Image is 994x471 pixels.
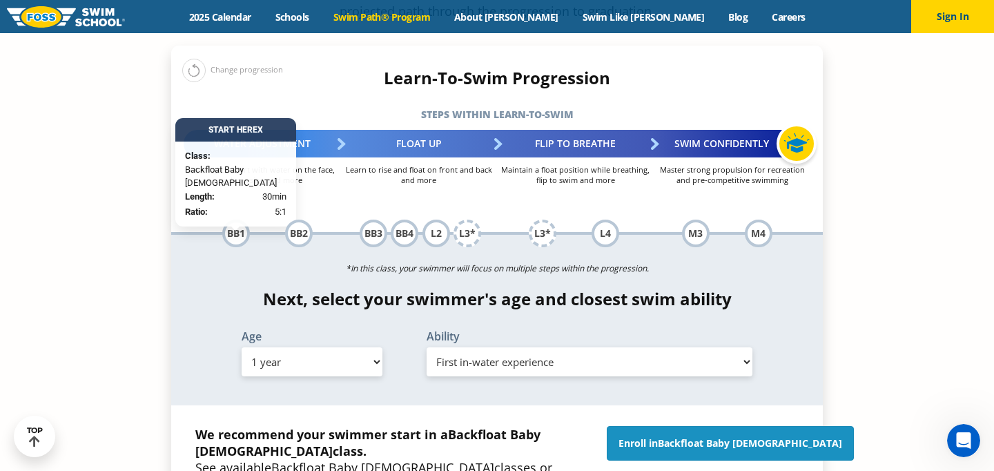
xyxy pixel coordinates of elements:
label: Age [242,331,382,342]
div: M3 [682,220,710,247]
div: L2 [422,220,450,247]
div: BB4 [391,220,418,247]
h4: Learn-To-Swim Progression [171,68,823,88]
a: Enroll inBackfloat Baby [DEMOGRAPHIC_DATA] [607,426,854,461]
a: 2025 Calendar [177,10,263,23]
a: Swim Path® Program [321,10,442,23]
span: Backfloat Baby [DEMOGRAPHIC_DATA] [195,426,540,459]
div: Float Up [340,130,497,157]
strong: Ratio: [185,207,208,218]
div: BB1 [222,220,250,247]
h4: Next, select your swimmer's age and closest swim ability [171,289,823,309]
a: About [PERSON_NAME] [442,10,571,23]
strong: Length: [185,191,215,202]
a: Schools [263,10,321,23]
strong: Class: [185,151,211,162]
span: 30min [262,190,286,204]
div: BB2 [285,220,313,247]
div: Flip to Breathe [497,130,654,157]
span: Backfloat Baby [DEMOGRAPHIC_DATA] [658,436,842,450]
div: Change progression [182,58,283,82]
label: Ability [427,331,752,342]
strong: We recommend your swimmer start in a class. [195,426,540,459]
span: X [257,126,263,135]
div: TOP [27,426,43,448]
a: Swim Like [PERSON_NAME] [570,10,717,23]
a: Blog [717,10,760,23]
img: FOSS Swim School Logo [7,6,125,28]
div: L4 [592,220,619,247]
h5: Steps within Learn-to-Swim [171,105,823,124]
iframe: Intercom live chat [947,424,980,457]
div: Swim Confidently [654,130,810,157]
a: Careers [760,10,817,23]
p: Master strong propulsion for recreation and pre-competitive swimming [654,164,810,185]
div: M4 [745,220,772,247]
div: BB3 [360,220,387,247]
span: Backfloat Baby [DEMOGRAPHIC_DATA] [185,163,286,190]
span: 5:1 [275,206,286,220]
p: Learn to rise and float on front and back and more [340,164,497,185]
p: Maintain a float position while breathing, flip to swim and more [497,164,654,185]
div: Start Here [175,119,296,142]
p: *In this class, your swimmer will focus on multiple steps within the progression. [171,259,823,278]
